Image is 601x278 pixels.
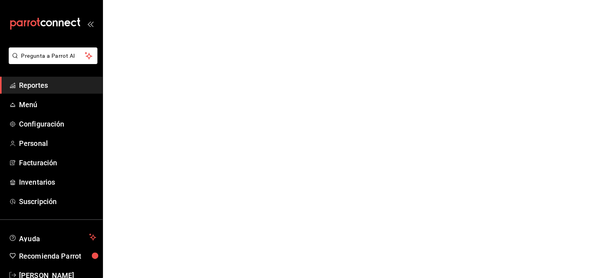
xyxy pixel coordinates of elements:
[19,119,96,129] span: Configuración
[19,138,96,149] span: Personal
[19,157,96,168] span: Facturación
[19,80,96,91] span: Reportes
[19,233,86,242] span: Ayuda
[19,99,96,110] span: Menú
[87,21,93,27] button: open_drawer_menu
[21,52,85,60] span: Pregunta a Parrot AI
[6,57,97,66] a: Pregunta a Parrot AI
[19,177,96,187] span: Inventarios
[9,47,97,64] button: Pregunta a Parrot AI
[19,251,96,261] span: Recomienda Parrot
[19,196,96,207] span: Suscripción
